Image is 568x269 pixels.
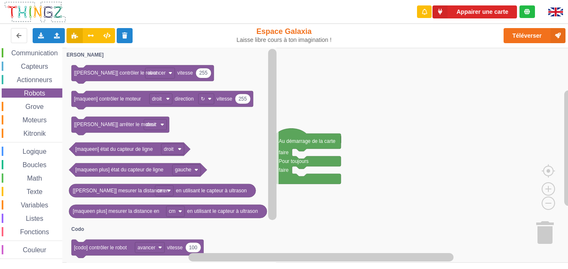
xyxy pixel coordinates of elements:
span: Listes [25,215,45,222]
text: droit [152,96,162,102]
text: droit [164,146,174,152]
text: [maqueen plus] état du capteur de ligne [75,167,164,173]
span: Boucles [21,161,48,168]
text: [[PERSON_NAME]] arrêter le moteur [74,122,156,127]
text: 100 [189,245,197,251]
div: Espace Galaxia [236,27,332,44]
text: 255 [199,70,207,76]
img: gb.png [548,8,563,16]
div: Tu es connecté au serveur de création de Thingz [519,5,535,18]
text: Au démarrage de la carte [279,138,336,144]
text: faire [279,167,289,173]
text: avancer [148,70,166,76]
button: Appairer une carte [432,5,517,18]
span: Math [26,175,43,182]
span: Texte [25,188,43,195]
text: droit [146,122,156,127]
text: avancer [138,245,156,251]
text: vitesse [167,245,183,251]
text: 255 [238,96,247,102]
span: Communication [10,49,59,57]
span: Couleur [22,246,48,253]
span: Kitronik [22,130,47,137]
text: cm [169,208,176,214]
span: Actionneurs [15,76,54,83]
text: ↻ [201,96,205,102]
text: [maqueen plus] mesurer la distance en [73,208,159,214]
text: en utilisant le capteur à ultrason [187,208,258,214]
text: [maqueen] contrôler le moteur [74,96,141,102]
span: Capteurs [20,63,49,70]
div: Laisse libre cours à ton imagination ! [236,36,332,44]
span: Grove [24,103,45,110]
text: vitesse [177,70,193,76]
span: Robots [23,90,46,97]
span: Moteurs [21,116,48,124]
text: en utilisant le capteur à ultrason [176,188,247,194]
text: Pour toujours [279,158,309,164]
span: Variables [20,202,50,209]
text: direction [175,96,194,102]
text: vitesse [217,96,233,102]
text: Codo [71,226,84,232]
text: [PERSON_NAME] [61,52,104,58]
span: Logique [21,148,48,155]
text: [[PERSON_NAME]] mesurer la distance en [73,188,169,194]
text: [[PERSON_NAME]] contrôler le robot [74,70,157,76]
text: cm [158,188,164,194]
img: thingz_logo.png [4,1,67,23]
text: faire [279,150,289,155]
span: Fonctions [19,228,50,235]
button: Téléverser [504,28,565,43]
text: gauche [175,167,192,173]
text: [codo] contrôler le robot [74,245,127,251]
text: [maqueen] état du capteur de ligne [75,146,153,152]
